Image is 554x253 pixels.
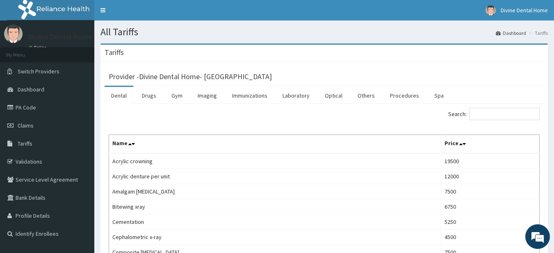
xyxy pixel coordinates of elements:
li: Tariffs [527,30,548,36]
p: Divine Dental Home [29,33,92,41]
td: 19500 [441,153,539,169]
td: 4500 [441,230,539,245]
td: Bitewing xray [109,199,441,214]
td: Cephalometric x-ray [109,230,441,245]
img: User Image [4,25,23,43]
a: Online [29,45,48,50]
a: Dental [105,87,133,104]
td: Acrylic crowning [109,153,441,169]
td: Cementation [109,214,441,230]
td: 6750 [441,199,539,214]
a: Immunizations [226,87,274,104]
td: Amalgam [MEDICAL_DATA] [109,184,441,199]
th: Price [441,135,539,154]
td: 12000 [441,169,539,184]
img: User Image [486,5,496,16]
td: Acrylic denture per unit [109,169,441,184]
span: Dashboard [18,86,44,93]
a: Imaging [191,87,223,104]
label: Search: [448,108,540,120]
th: Name [109,135,441,154]
a: Others [351,87,381,104]
input: Search: [469,108,540,120]
span: Switch Providers [18,68,59,75]
a: Laboratory [276,87,316,104]
a: Dashboard [496,30,526,36]
a: Spa [428,87,450,104]
h3: Tariffs [105,49,124,56]
span: Divine Dental Home [501,7,548,14]
a: Procedures [383,87,426,104]
a: Gym [165,87,189,104]
h1: All Tariffs [100,27,548,37]
a: Optical [318,87,349,104]
td: 5250 [441,214,539,230]
td: 7500 [441,184,539,199]
span: Tariffs [18,140,32,147]
span: Claims [18,122,34,129]
h3: Provider - Divine Dental Home- [GEOGRAPHIC_DATA] [109,73,272,80]
a: Drugs [135,87,163,104]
